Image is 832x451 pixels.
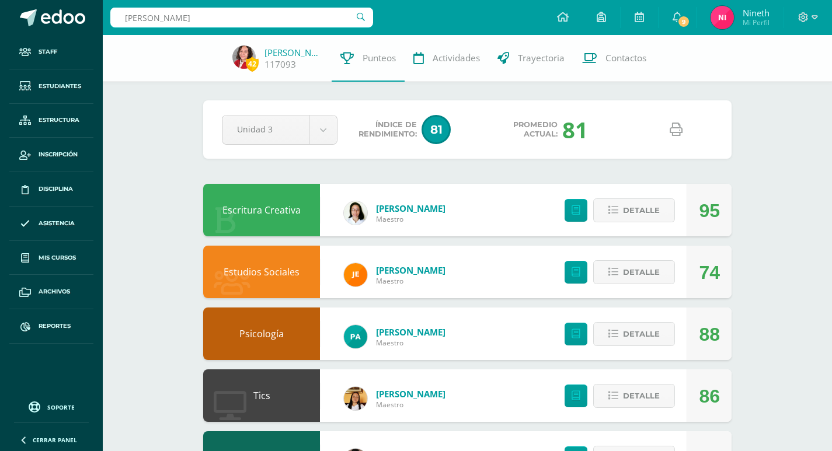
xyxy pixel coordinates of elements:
span: Punteos [363,52,396,64]
span: Detalle [623,200,660,221]
span: Archivos [39,287,70,296]
a: Disciplina [9,172,93,207]
a: Reportes [9,309,93,344]
span: Asistencia [39,219,75,228]
a: Punteos [332,35,405,82]
div: 74 [699,246,720,299]
button: Detalle [593,260,675,284]
a: Asistencia [9,207,93,241]
span: Mis cursos [39,253,76,263]
span: Detalle [623,323,660,345]
span: Detalle [623,261,660,283]
span: Unidad 3 [237,116,294,143]
div: Estudios Sociales [203,246,320,298]
div: 86 [699,370,720,422]
span: Maestro [376,338,445,348]
a: Estudios Sociales [224,265,300,278]
span: Soporte [47,403,75,411]
span: Maestro [376,400,445,410]
div: Psicología [203,307,320,360]
span: Reportes [39,321,71,331]
span: Staff [39,47,57,57]
span: Actividades [433,52,480,64]
a: [PERSON_NAME] [264,47,323,58]
a: [PERSON_NAME] [376,326,445,338]
a: Soporte [14,398,89,414]
a: Psicología [239,327,284,340]
span: Índice de Rendimiento: [358,120,417,139]
a: 117093 [264,58,296,71]
img: 5c8a1323e4f0fad34b82705d4c38c0f2.png [232,46,256,69]
img: 405e426cf699282c02b6e6c69ff5ea82.png [344,387,367,410]
span: Detalle [623,385,660,407]
span: Contactos [605,52,646,64]
div: 88 [699,308,720,361]
a: Estructura [9,104,93,138]
div: 81 [562,114,588,145]
a: Contactos [573,35,655,82]
a: Tics [253,389,270,402]
a: Unidad 3 [222,116,337,144]
img: 0c51bd409f5749828a9dacd713f1661a.png [344,201,367,225]
input: Busca un usuario... [110,8,373,27]
span: Inscripción [39,150,78,159]
span: Estructura [39,116,79,125]
span: Trayectoria [518,52,565,64]
a: [PERSON_NAME] [376,388,445,400]
span: 9 [677,15,690,28]
img: f1c371c5501f3d0b798b31bf18e8b452.png [344,325,367,348]
div: 95 [699,184,720,237]
button: Detalle [593,384,675,408]
span: Maestro [376,276,445,286]
a: Estudiantes [9,69,93,104]
span: Maestro [376,214,445,224]
span: Nineth [743,7,770,19]
img: 6530472a98d010ec8906c714036cc0db.png [344,263,367,286]
a: Inscripción [9,138,93,172]
a: Actividades [405,35,489,82]
button: Detalle [593,322,675,346]
span: Cerrar panel [33,436,77,444]
a: Escritura Creativa [222,204,301,216]
div: Escritura Creativa [203,184,320,236]
a: Staff [9,35,93,69]
a: Mis cursos [9,241,93,275]
span: Estudiantes [39,82,81,91]
a: Trayectoria [489,35,573,82]
span: Mi Perfil [743,18,770,27]
span: 42 [246,57,259,71]
a: [PERSON_NAME] [376,202,445,214]
span: Promedio actual: [513,120,558,139]
button: Detalle [593,198,675,222]
div: Tics [203,369,320,422]
img: 8ed068964868c7526d8028755c0074ec.png [711,6,734,29]
span: 81 [422,115,451,144]
span: Disciplina [39,184,73,194]
a: [PERSON_NAME] [376,264,445,276]
a: Archivos [9,275,93,309]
